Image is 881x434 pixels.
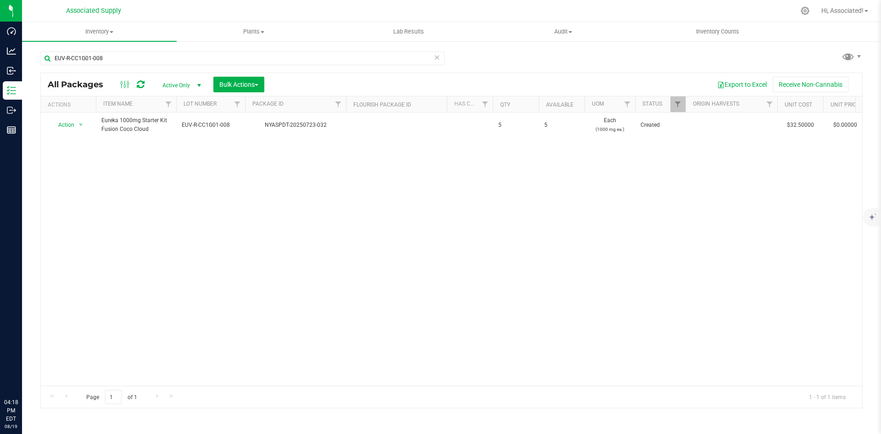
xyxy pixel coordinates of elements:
span: Bulk Actions [219,81,258,88]
p: 04:18 PM EDT [4,398,18,423]
td: $32.50000 [777,113,823,137]
inline-svg: Inventory [7,86,16,95]
span: select [75,118,87,131]
inline-svg: Analytics [7,46,16,56]
span: Clear [434,51,440,63]
a: Filter [331,96,346,112]
span: $0.00000 [829,118,862,132]
a: Inventory Counts [641,22,795,41]
span: Eureka 1000mg Starter Kit Fusion Coco Cloud [101,116,171,134]
span: All Packages [48,79,112,90]
a: Filter [670,96,686,112]
span: EUV-R-CC1G01-008 [182,121,240,130]
inline-svg: Dashboard [7,27,16,36]
a: Filter [478,96,493,112]
span: Action [50,118,75,131]
inline-svg: Inbound [7,66,16,75]
button: Bulk Actions [213,77,264,92]
a: UOM [592,101,604,107]
a: Filter [762,96,777,112]
span: Lab Results [381,28,436,36]
span: Inventory [22,28,177,36]
a: Inventory [22,22,177,41]
button: Export to Excel [711,77,773,92]
a: Plants [177,22,331,41]
inline-svg: Reports [7,125,16,135]
a: Origin Harvests [693,101,739,107]
div: Actions [48,101,92,108]
input: Search Package ID, Item Name, SKU, Lot or Part Number... [40,51,445,65]
p: (1000 mg ea.) [590,125,630,134]
a: Status [642,101,662,107]
span: Inventory Counts [684,28,752,36]
span: 1 - 1 of 1 items [802,390,853,404]
span: Hi, Associated! [821,7,864,14]
a: Qty [500,101,510,108]
span: Plants [177,28,331,36]
a: Lot Number [184,101,217,107]
a: Filter [620,96,635,112]
a: Filter [230,96,245,112]
div: Manage settings [799,6,811,15]
iframe: Resource center [9,361,37,388]
input: 1 [105,390,122,404]
a: Unit Cost [785,101,812,108]
a: Unit Price [831,101,859,108]
th: Has COA [447,96,493,113]
inline-svg: Outbound [7,106,16,115]
a: Item Name [103,101,133,107]
span: Associated Supply [66,7,121,15]
span: Created [641,121,680,130]
div: NYASPDT-20250723-032 [244,121,347,130]
a: Lab Results [331,22,486,41]
a: Available [546,101,574,108]
a: Package ID [252,101,284,107]
span: 5 [544,121,579,130]
a: Audit [486,22,641,41]
span: Page of 1 [78,390,145,404]
span: 5 [498,121,533,130]
a: Flourish Package ID [353,101,411,108]
span: Audit [486,28,640,36]
button: Receive Non-Cannabis [773,77,848,92]
p: 08/19 [4,423,18,430]
a: Filter [161,96,176,112]
span: Each [590,116,630,134]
